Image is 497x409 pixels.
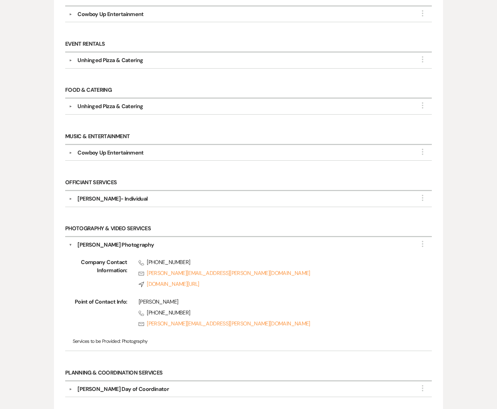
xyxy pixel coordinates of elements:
div: [PERSON_NAME]- Individual [77,195,147,203]
h6: Event Rentals [65,36,432,53]
button: ▼ [66,105,74,108]
span: [PHONE_NUMBER] [139,309,410,317]
span: Point of Contact Info: [73,298,127,331]
button: ▼ [66,197,74,201]
div: Cowboy Up Entertainment [77,10,143,18]
div: Cowboy Up Entertainment [77,149,143,157]
a: [PERSON_NAME][EMAIL_ADDRESS][PERSON_NAME][DOMAIN_NAME] [139,269,410,277]
button: ▼ [66,388,74,391]
div: Unhinged Pizza & Catering [77,56,143,64]
h6: Music & Entertainment [65,129,432,145]
div: [PERSON_NAME] Photography [77,241,154,249]
button: ▼ [66,151,74,155]
h6: Photography & Video Services [65,221,432,237]
h6: Planning & Coordination Services [65,365,432,381]
h6: Officiant Services [65,175,432,191]
div: Unhinged Pizza & Catering [77,102,143,111]
button: ▼ [66,59,74,62]
div: [PERSON_NAME] [139,298,410,306]
span: Company Contact Information: [73,258,127,291]
span: [PHONE_NUMBER] [139,258,410,266]
a: [DOMAIN_NAME][URL] [139,280,410,288]
p: Photography [73,337,425,345]
button: ▼ [66,13,74,16]
span: Services to be Provided: [73,338,121,344]
button: ▼ [69,241,72,249]
h6: Food & Catering [65,83,432,99]
div: [PERSON_NAME] Day of Coordinator [77,385,169,393]
a: [PERSON_NAME][EMAIL_ADDRESS][PERSON_NAME][DOMAIN_NAME] [139,320,410,328]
